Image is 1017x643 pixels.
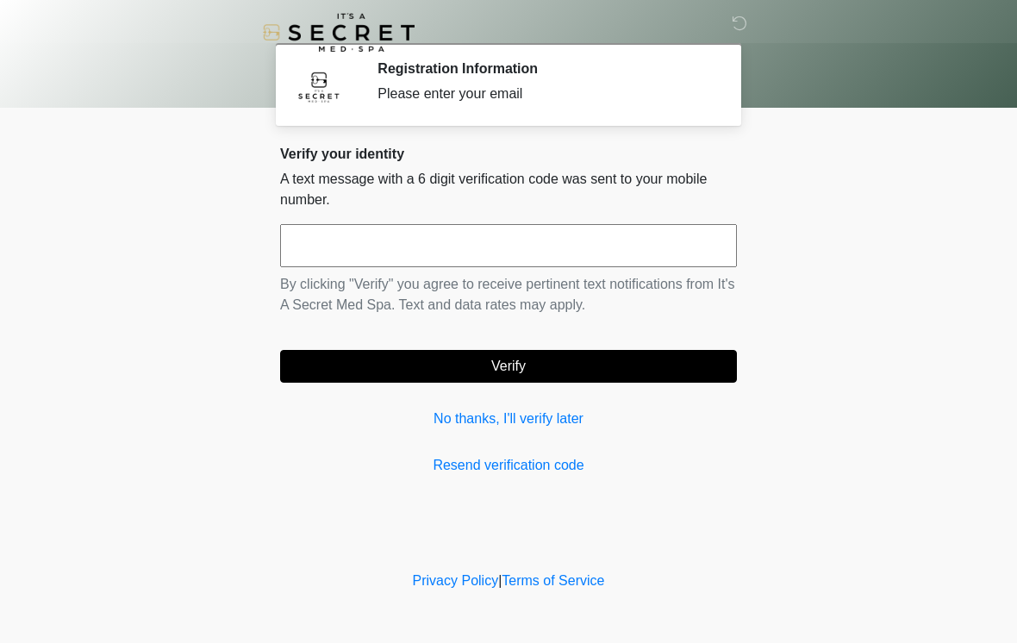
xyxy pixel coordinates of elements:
div: Please enter your email [377,84,711,104]
a: No thanks, I'll verify later [280,409,737,429]
p: A text message with a 6 digit verification code was sent to your mobile number. [280,169,737,210]
img: It's A Secret Med Spa Logo [263,13,415,52]
a: Privacy Policy [413,573,499,588]
button: Verify [280,350,737,383]
h2: Registration Information [377,60,711,77]
p: By clicking "Verify" you agree to receive pertinent text notifications from It's A Secret Med Spa... [280,274,737,315]
a: Terms of Service [502,573,604,588]
h2: Verify your identity [280,146,737,162]
a: | [498,573,502,588]
img: Agent Avatar [293,60,345,112]
a: Resend verification code [280,455,737,476]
